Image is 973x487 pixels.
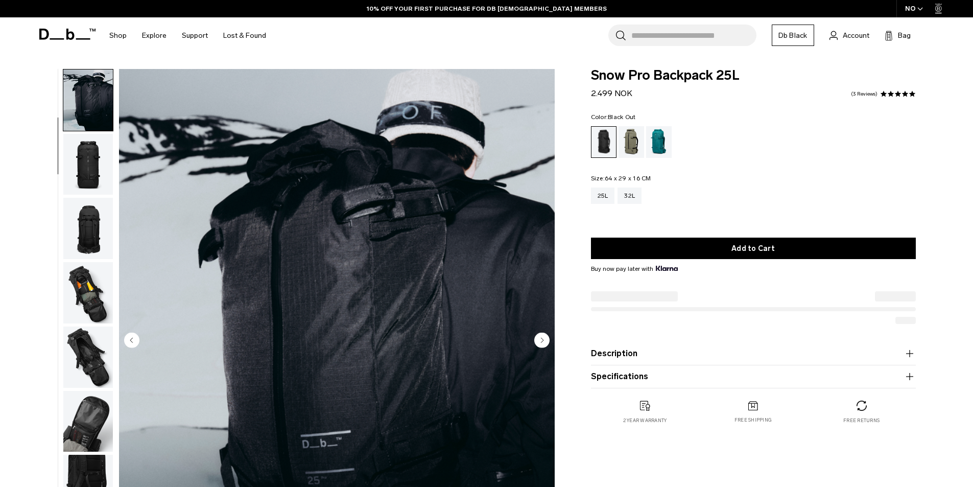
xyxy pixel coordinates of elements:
button: Add to Cart [591,238,916,259]
a: 10% OFF YOUR FIRST PURCHASE FOR DB [DEMOGRAPHIC_DATA] MEMBERS [367,4,607,13]
img: Snow Pro Backpack 25L Black Out [63,69,113,131]
span: 64 x 29 x 16 CM [605,175,651,182]
button: Specifications [591,370,916,383]
img: Snow Pro Backpack 25L Black Out [63,391,113,452]
img: Snow Pro Backpack 25L Black Out [63,262,113,323]
a: Explore [142,17,167,54]
a: Account [829,29,869,41]
button: Description [591,347,916,360]
nav: Main Navigation [102,17,274,54]
span: Buy now pay later with [591,264,678,273]
a: Shop [109,17,127,54]
span: Black Out [608,113,635,121]
a: Mash Green [619,126,644,158]
button: Next slide [534,332,550,350]
a: 3 reviews [851,91,877,97]
button: Previous slide [124,332,139,350]
p: 2 year warranty [623,417,667,424]
img: {"height" => 20, "alt" => "Klarna"} [656,266,678,271]
img: Snow Pro Backpack 25L Black Out [63,134,113,195]
span: Account [843,30,869,41]
legend: Color: [591,114,636,120]
a: 25L [591,188,615,204]
button: Snow Pro Backpack 25L Black Out [63,133,113,196]
a: Db Black [772,25,814,46]
a: Black Out [591,126,616,158]
legend: Size: [591,175,651,181]
span: Snow Pro Backpack 25L [591,69,916,82]
button: Snow Pro Backpack 25L Black Out [63,262,113,324]
span: 2.499 NOK [591,88,632,98]
button: Snow Pro Backpack 25L Black Out [63,197,113,260]
button: Bag [885,29,911,41]
a: Midnight Teal [646,126,672,158]
img: Snow Pro Backpack 25L Black Out [63,327,113,388]
a: Support [182,17,208,54]
p: Free shipping [734,416,772,424]
button: Snow Pro Backpack 25L Black Out [63,390,113,453]
a: Lost & Found [223,17,266,54]
span: Bag [898,30,911,41]
a: 32L [618,188,642,204]
img: Snow Pro Backpack 25L Black Out [63,198,113,259]
p: Free returns [843,417,880,424]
